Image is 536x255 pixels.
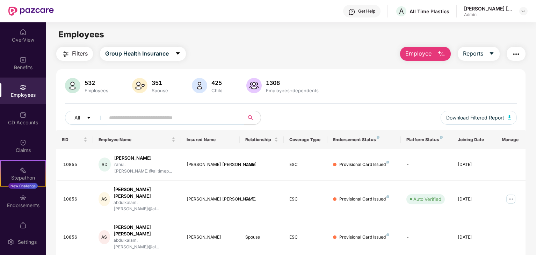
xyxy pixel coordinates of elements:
div: [PERSON_NAME] [114,155,175,161]
div: Spouse [150,88,169,93]
span: Filters [72,49,88,58]
div: ESC [289,196,322,203]
div: Platform Status [406,137,447,143]
img: svg+xml;base64,PHN2ZyB4bWxucz0iaHR0cDovL3d3dy53My5vcmcvMjAwMC9zdmciIHhtbG5zOnhsaW5rPSJodHRwOi8vd3... [437,50,446,58]
img: svg+xml;base64,PHN2ZyBpZD0iRW1wbG95ZWVzIiB4bWxucz0iaHR0cDovL3d3dy53My5vcmcvMjAwMC9zdmciIHdpZHRoPS... [20,84,27,91]
div: [PERSON_NAME] [PERSON_NAME] [114,224,175,237]
div: 425 [210,79,224,86]
div: [PERSON_NAME] [187,234,234,241]
span: caret-down [86,115,91,121]
img: svg+xml;base64,PHN2ZyBpZD0iTXlfT3JkZXJzIiBkYXRhLW5hbWU9Ik15IE9yZGVycyIgeG1sbnM9Imh0dHA6Ly93d3cudz... [20,222,27,229]
div: Employees [83,88,110,93]
div: Spouse [245,234,278,241]
span: EID [62,137,82,143]
div: AS [99,230,110,244]
button: search [244,111,261,125]
th: EID [56,130,93,149]
div: Settings [16,239,39,246]
div: Employees+dependents [265,88,320,93]
div: Provisional Card Issued [339,234,389,241]
th: Coverage Type [284,130,328,149]
div: Self [245,196,278,203]
span: caret-down [489,51,494,57]
img: svg+xml;base64,PHN2ZyB4bWxucz0iaHR0cDovL3d3dy53My5vcmcvMjAwMC9zdmciIHdpZHRoPSIyNCIgaGVpZ2h0PSIyNC... [512,50,520,58]
div: [PERSON_NAME] [PERSON_NAME] [187,161,234,168]
div: 10856 [63,234,87,241]
div: abdulkalam.[PERSON_NAME]@al... [114,237,175,250]
img: svg+xml;base64,PHN2ZyBpZD0iQ0RfQWNjb3VudHMiIGRhdGEtbmFtZT0iQ0QgQWNjb3VudHMiIHhtbG5zPSJodHRwOi8vd3... [20,111,27,118]
div: Provisional Card Issued [339,161,389,168]
div: 351 [150,79,169,86]
div: rahul.[PERSON_NAME]@alltimep... [114,161,175,175]
div: [DATE] [458,161,491,168]
div: abdulkalam.[PERSON_NAME]@al... [114,199,175,213]
div: [DATE] [458,234,491,241]
button: Group Health Insurancecaret-down [100,47,186,61]
div: Child [245,161,278,168]
div: [DATE] [458,196,491,203]
span: Relationship [245,137,273,143]
th: Employee Name [93,130,181,149]
div: Auto Verified [413,196,441,203]
span: Reports [463,49,483,58]
th: Relationship [240,130,284,149]
img: svg+xml;base64,PHN2ZyBpZD0iRW5kb3JzZW1lbnRzIiB4bWxucz0iaHR0cDovL3d3dy53My5vcmcvMjAwMC9zdmciIHdpZH... [20,194,27,201]
img: svg+xml;base64,PHN2ZyB4bWxucz0iaHR0cDovL3d3dy53My5vcmcvMjAwMC9zdmciIHdpZHRoPSI4IiBoZWlnaHQ9IjgiIH... [377,136,379,139]
img: svg+xml;base64,PHN2ZyBpZD0iRHJvcGRvd24tMzJ4MzIiIHhtbG5zPSJodHRwOi8vd3d3LnczLm9yZy8yMDAwL3N2ZyIgd2... [521,8,526,14]
th: Joining Date [452,130,496,149]
img: svg+xml;base64,PHN2ZyB4bWxucz0iaHR0cDovL3d3dy53My5vcmcvMjAwMC9zdmciIHhtbG5zOnhsaW5rPSJodHRwOi8vd3... [508,115,511,119]
span: All [74,114,80,122]
img: svg+xml;base64,PHN2ZyBpZD0iSG9tZSIgeG1sbnM9Imh0dHA6Ly93d3cudzMub3JnLzIwMDAvc3ZnIiB3aWR0aD0iMjAiIG... [20,29,27,36]
span: search [244,115,257,121]
img: svg+xml;base64,PHN2ZyB4bWxucz0iaHR0cDovL3d3dy53My5vcmcvMjAwMC9zdmciIHdpZHRoPSIyNCIgaGVpZ2h0PSIyNC... [61,50,70,58]
button: Employee [400,47,451,61]
div: Admin [464,12,513,17]
img: svg+xml;base64,PHN2ZyBpZD0iSGVscC0zMngzMiIgeG1sbnM9Imh0dHA6Ly93d3cudzMub3JnLzIwMDAvc3ZnIiB3aWR0aD... [348,8,355,15]
img: svg+xml;base64,PHN2ZyB4bWxucz0iaHR0cDovL3d3dy53My5vcmcvMjAwMC9zdmciIHdpZHRoPSI4IiBoZWlnaHQ9IjgiIH... [386,233,389,236]
div: [PERSON_NAME] [PERSON_NAME] [114,186,175,199]
img: svg+xml;base64,PHN2ZyB4bWxucz0iaHR0cDovL3d3dy53My5vcmcvMjAwMC9zdmciIHdpZHRoPSI4IiBoZWlnaHQ9IjgiIH... [386,195,389,198]
div: All Time Plastics [410,8,449,15]
img: svg+xml;base64,PHN2ZyB4bWxucz0iaHR0cDovL3d3dy53My5vcmcvMjAwMC9zdmciIHhtbG5zOnhsaW5rPSJodHRwOi8vd3... [65,78,80,93]
div: 10856 [63,196,87,203]
div: [PERSON_NAME] [PERSON_NAME] [187,196,234,203]
button: Allcaret-down [65,111,108,125]
div: New Challenge [8,183,38,189]
img: New Pazcare Logo [8,7,54,16]
img: svg+xml;base64,PHN2ZyBpZD0iQmVuZWZpdHMiIHhtbG5zPSJodHRwOi8vd3d3LnczLm9yZy8yMDAwL3N2ZyIgd2lkdGg9Ij... [20,56,27,63]
div: Provisional Card Issued [339,196,389,203]
img: svg+xml;base64,PHN2ZyB4bWxucz0iaHR0cDovL3d3dy53My5vcmcvMjAwMC9zdmciIHdpZHRoPSI4IiBoZWlnaHQ9IjgiIH... [386,161,389,163]
span: Download Filtered Report [446,114,504,122]
div: Stepathon [1,174,45,181]
img: svg+xml;base64,PHN2ZyB4bWxucz0iaHR0cDovL3d3dy53My5vcmcvMjAwMC9zdmciIHdpZHRoPSI4IiBoZWlnaHQ9IjgiIH... [440,136,443,139]
span: Group Health Insurance [105,49,169,58]
span: Employees [58,29,104,39]
button: Download Filtered Report [441,111,517,125]
div: Endorsement Status [333,137,395,143]
img: svg+xml;base64,PHN2ZyB4bWxucz0iaHR0cDovL3d3dy53My5vcmcvMjAwMC9zdmciIHhtbG5zOnhsaW5rPSJodHRwOi8vd3... [132,78,147,93]
td: - [401,149,452,181]
span: caret-down [175,51,181,57]
div: 1308 [265,79,320,86]
span: Employee [405,49,432,58]
button: Filters [56,47,93,61]
img: svg+xml;base64,PHN2ZyB4bWxucz0iaHR0cDovL3d3dy53My5vcmcvMjAwMC9zdmciIHdpZHRoPSIyMSIgaGVpZ2h0PSIyMC... [20,167,27,174]
div: [PERSON_NAME] [PERSON_NAME] [464,5,513,12]
div: ESC [289,161,322,168]
span: Employee Name [99,137,170,143]
th: Insured Name [181,130,240,149]
div: 10855 [63,161,87,168]
div: AS [99,192,110,206]
img: svg+xml;base64,PHN2ZyB4bWxucz0iaHR0cDovL3d3dy53My5vcmcvMjAwMC9zdmciIHhtbG5zOnhsaW5rPSJodHRwOi8vd3... [192,78,207,93]
img: svg+xml;base64,PHN2ZyB4bWxucz0iaHR0cDovL3d3dy53My5vcmcvMjAwMC9zdmciIHhtbG5zOnhsaW5rPSJodHRwOi8vd3... [246,78,262,93]
div: ESC [289,234,322,241]
span: A [399,7,404,15]
div: RD [99,158,111,172]
div: Get Help [358,8,375,14]
div: 532 [83,79,110,86]
img: manageButton [505,194,516,205]
button: Reportscaret-down [458,47,500,61]
img: svg+xml;base64,PHN2ZyBpZD0iQ2xhaW0iIHhtbG5zPSJodHRwOi8vd3d3LnczLm9yZy8yMDAwL3N2ZyIgd2lkdGg9IjIwIi... [20,139,27,146]
th: Manage [496,130,526,149]
img: svg+xml;base64,PHN2ZyBpZD0iU2V0dGluZy0yMHgyMCIgeG1sbnM9Imh0dHA6Ly93d3cudzMub3JnLzIwMDAvc3ZnIiB3aW... [7,239,14,246]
